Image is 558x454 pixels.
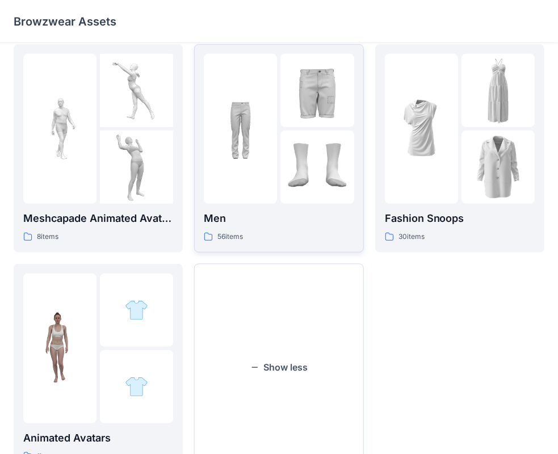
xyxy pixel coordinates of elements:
img: folder 2 [100,54,173,127]
img: folder 1 [204,92,277,165]
a: folder 1folder 2folder 3Meshcapade Animated Avatars8items [14,44,183,253]
img: folder 2 [280,54,354,127]
p: 8 items [37,231,58,243]
p: 30 items [398,231,425,243]
img: folder 1 [23,92,97,165]
img: folder 3 [100,131,173,204]
p: Animated Avatars [23,430,173,446]
p: Fashion Snoops [385,211,535,226]
img: folder 2 [125,299,148,322]
p: 56 items [217,231,243,243]
img: folder 3 [125,375,148,398]
img: folder 3 [280,131,354,204]
img: folder 1 [23,312,97,385]
img: folder 2 [461,54,535,127]
a: folder 1folder 2folder 3Men56items [194,44,363,253]
p: Men [204,211,354,226]
img: folder 3 [461,131,535,204]
a: folder 1folder 2folder 3Fashion Snoops30items [375,44,544,253]
p: Meshcapade Animated Avatars [23,211,173,226]
img: folder 1 [385,92,458,165]
p: Browzwear Assets [14,14,116,30]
